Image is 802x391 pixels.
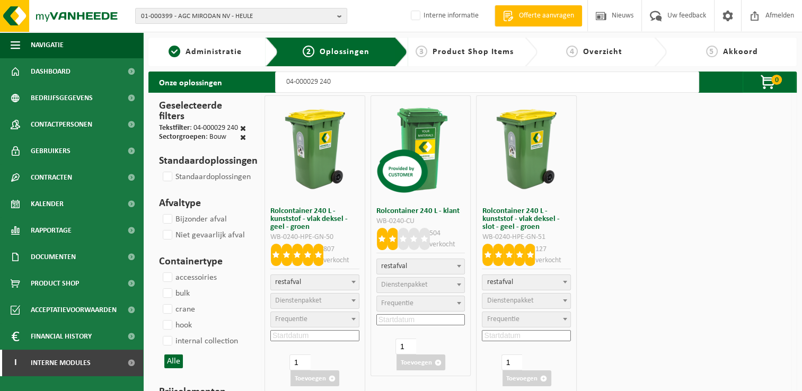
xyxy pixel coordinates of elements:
button: 0 [743,72,796,93]
label: bulk [161,286,190,301]
span: 2 [303,46,314,57]
span: Product Shop [31,270,79,297]
img: WB-0240-HPE-GN-51 [481,104,571,194]
span: restafval [482,275,570,290]
input: Startdatum [482,330,571,341]
span: Rapportage [31,217,72,244]
div: WB-0240-CU [376,218,465,225]
a: Offerte aanvragen [495,5,582,26]
label: crane [161,301,195,317]
p: 127 verkocht [535,244,571,266]
span: 1 [169,46,180,57]
span: Akkoord [723,48,758,56]
h3: Rolcontainer 240 L - kunststof - vlak deksel - slot - geel - groen [482,207,571,231]
span: Contracten [31,164,72,191]
span: I [11,350,20,376]
a: 3Product Shop Items [413,46,516,58]
label: hook [161,317,192,333]
span: Gebruikers [31,138,70,164]
button: Toevoegen [503,370,551,386]
div: : 04-000029 240 [159,125,238,134]
a: 2Oplossingen [286,46,387,58]
input: 1 [289,354,310,370]
span: Contactpersonen [31,111,92,138]
span: Acceptatievoorwaarden [31,297,117,323]
span: Financial History [31,323,92,350]
h3: Containertype [159,254,246,270]
div: WB-0240-HPE-GN-51 [482,234,571,241]
span: Documenten [31,244,76,270]
input: Startdatum [376,314,465,325]
span: 4 [566,46,578,57]
p: 504 verkocht [429,228,465,250]
span: 3 [416,46,427,57]
span: restafval [482,274,571,290]
span: Navigatie [31,32,64,58]
span: Dienstenpakket [381,281,428,289]
div: : Bouw [159,134,226,143]
span: Dashboard [31,58,70,85]
button: 01-000399 - AGC MIRODAN NV - HEULE [135,8,347,24]
h3: Rolcontainer 240 L - kunststof - vlak deksel - geel - groen [270,207,359,231]
a: 1Administratie [154,46,257,58]
p: 807 verkocht [323,244,359,266]
h3: Rolcontainer 240 L - klant [376,207,465,215]
div: WB-0240-HPE-GN-50 [270,234,359,241]
button: Toevoegen [396,354,445,370]
span: Frequentie [381,299,413,307]
span: Interne modules [31,350,91,376]
label: Interne informatie [409,8,479,24]
button: Toevoegen [290,370,339,386]
h3: Standaardoplossingen [159,153,246,169]
label: Bijzonder afval [161,211,227,227]
span: 0 [771,75,782,85]
span: restafval [270,274,359,290]
a: 4Overzicht [543,46,646,58]
h3: Afvaltype [159,196,246,211]
span: Tekstfilter [159,124,190,132]
label: Standaardoplossingen [161,169,251,185]
span: restafval [271,275,359,290]
span: Kalender [31,191,64,217]
span: Bedrijfsgegevens [31,85,93,111]
label: accessoiries [161,270,217,286]
span: Sectorgroepen [159,133,206,141]
button: Alle [164,354,183,368]
input: Zoeken [275,72,699,93]
img: WB-0240-CU [376,104,466,194]
a: 5Akkoord [672,46,791,58]
input: Startdatum [270,330,359,341]
span: 5 [706,46,718,57]
span: Dienstenpakket [275,297,322,305]
span: Overzicht [583,48,622,56]
span: Frequentie [275,315,307,323]
span: Offerte aanvragen [516,11,577,21]
label: Niet gevaarlijk afval [161,227,245,243]
img: WB-0240-HPE-GN-50 [270,104,360,194]
span: Administratie [186,48,242,56]
h2: Onze oplossingen [148,72,233,93]
span: restafval [376,259,465,274]
h3: Geselecteerde filters [159,98,246,125]
span: Dienstenpakket [487,297,533,305]
span: Oplossingen [320,48,369,56]
span: Frequentie [487,315,519,323]
span: 01-000399 - AGC MIRODAN NV - HEULE [141,8,333,24]
span: Product Shop Items [433,48,514,56]
label: internal collection [161,333,238,349]
input: 1 [501,354,522,370]
span: restafval [377,259,465,274]
input: 1 [395,339,416,354]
